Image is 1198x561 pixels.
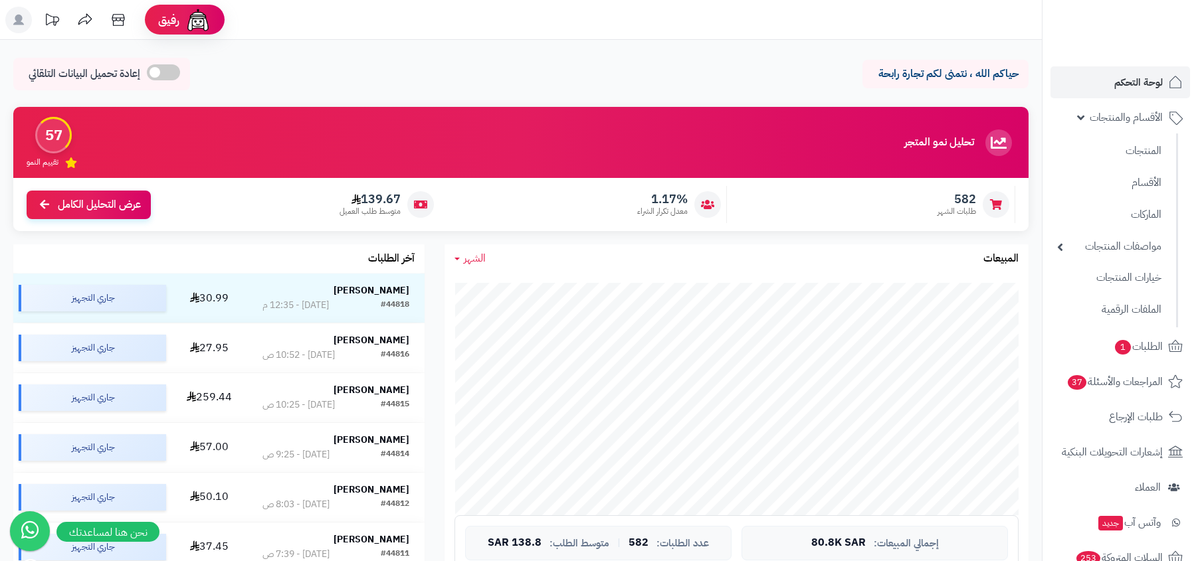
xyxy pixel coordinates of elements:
div: #44811 [381,548,409,561]
span: رفيق [158,12,179,28]
div: [DATE] - 7:39 ص [262,548,330,561]
span: 80.8K SAR [811,537,866,549]
a: إشعارات التحويلات البنكية [1050,436,1190,468]
td: 57.00 [171,423,247,472]
span: طلبات الشهر [938,206,976,217]
div: جاري التجهيز [19,434,166,461]
td: 27.95 [171,323,247,372]
td: 259.44 [171,373,247,422]
a: طلبات الإرجاع [1050,401,1190,433]
a: تحديثات المنصة [35,7,68,37]
span: لوحة التحكم [1114,73,1163,92]
div: جاري التجهيز [19,335,166,361]
span: 582 [938,192,976,206]
span: طلبات الإرجاع [1109,408,1163,426]
span: إعادة تحميل البيانات التلقائي [29,66,140,82]
strong: [PERSON_NAME] [334,283,409,297]
a: الطلبات1 [1050,331,1190,362]
span: جديد [1098,516,1123,530]
strong: [PERSON_NAME] [334,532,409,546]
strong: [PERSON_NAME] [334,383,409,397]
span: وآتس آب [1097,513,1161,532]
span: 37 [1068,375,1086,390]
strong: [PERSON_NAME] [334,333,409,347]
div: [DATE] - 10:25 ص [262,398,335,412]
span: الشهر [464,250,486,266]
span: متوسط طلب العميل [340,206,401,217]
span: المراجعات والأسئلة [1066,372,1163,391]
a: المراجعات والأسئلة37 [1050,366,1190,398]
img: logo-2.png [1108,33,1185,61]
p: حياكم الله ، نتمنى لكم تجارة رابحة [872,66,1019,82]
h3: آخر الطلبات [368,253,415,265]
span: 1 [1115,340,1131,355]
span: 1.17% [637,192,688,206]
span: 139.67 [340,192,401,206]
a: لوحة التحكم [1050,66,1190,98]
div: [DATE] - 10:52 ص [262,349,335,362]
a: العملاء [1050,471,1190,503]
div: جاري التجهيز [19,384,166,411]
div: جاري التجهيز [19,285,166,311]
span: إجمالي المبيعات: [874,538,939,549]
strong: [PERSON_NAME] [334,433,409,447]
strong: [PERSON_NAME] [334,483,409,497]
a: الملفات الرقمية [1050,295,1168,324]
span: العملاء [1135,478,1161,497]
img: ai-face.png [185,7,211,33]
a: الشهر [454,251,486,266]
span: إشعارات التحويلات البنكية [1062,443,1163,461]
div: #44814 [381,448,409,461]
div: [DATE] - 9:25 ص [262,448,330,461]
div: جاري التجهيز [19,534,166,560]
td: 50.10 [171,473,247,522]
span: تقييم النمو [27,157,58,168]
a: عرض التحليل الكامل [27,191,151,219]
span: الطلبات [1114,337,1163,356]
a: مواصفات المنتجات [1050,232,1168,261]
h3: تحليل نمو المتجر [904,137,974,149]
span: | [617,538,621,548]
span: متوسط الطلب: [549,538,609,549]
td: 30.99 [171,274,247,323]
span: عدد الطلبات: [656,538,709,549]
a: الأقسام [1050,169,1168,197]
h3: المبيعات [983,253,1019,265]
span: الأقسام والمنتجات [1090,108,1163,127]
div: [DATE] - 12:35 م [262,299,329,312]
div: #44815 [381,398,409,412]
div: جاري التجهيز [19,484,166,511]
span: معدل تكرار الشراء [637,206,688,217]
a: خيارات المنتجات [1050,264,1168,292]
span: عرض التحليل الكامل [58,197,141,212]
div: #44816 [381,349,409,362]
a: المنتجات [1050,137,1168,165]
span: 582 [629,537,649,549]
div: [DATE] - 8:03 ص [262,498,330,511]
a: وآتس آبجديد [1050,507,1190,538]
a: الماركات [1050,200,1168,229]
div: #44812 [381,498,409,511]
div: #44818 [381,299,409,312]
span: 138.8 SAR [488,537,542,549]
